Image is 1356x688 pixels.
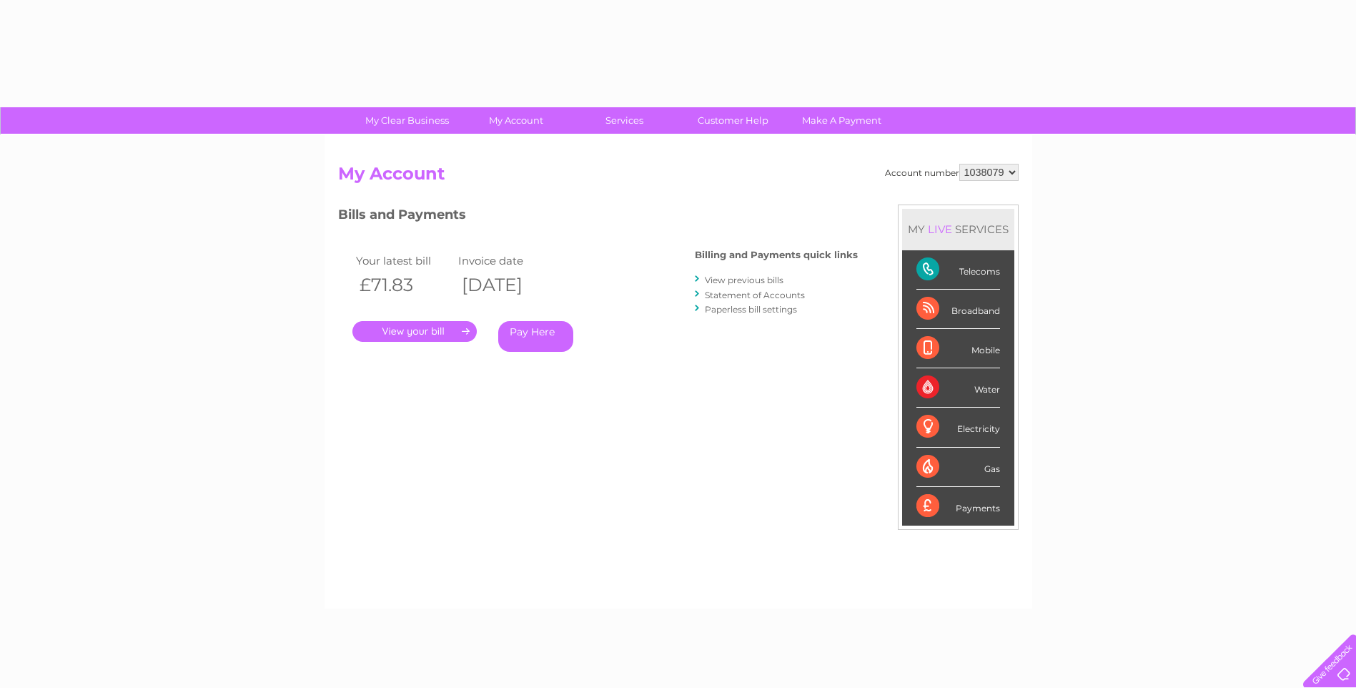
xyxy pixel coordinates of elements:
div: Account number [885,164,1019,181]
a: Pay Here [498,321,573,352]
div: Electricity [916,408,1000,447]
div: Telecoms [916,250,1000,290]
div: LIVE [925,222,955,236]
td: Invoice date [455,251,558,270]
div: Mobile [916,329,1000,368]
td: Your latest bill [352,251,455,270]
div: MY SERVICES [902,209,1014,250]
h3: Bills and Payments [338,205,858,230]
a: Make A Payment [783,107,901,134]
a: Services [565,107,683,134]
div: Payments [916,487,1000,526]
a: Paperless bill settings [705,304,797,315]
a: Customer Help [674,107,792,134]
th: £71.83 [352,270,455,300]
a: My Clear Business [348,107,466,134]
a: Statement of Accounts [705,290,805,300]
a: . [352,321,477,342]
div: Gas [916,448,1000,487]
th: [DATE] [455,270,558,300]
a: My Account [457,107,575,134]
div: Broadband [916,290,1000,329]
a: View previous bills [705,275,783,285]
h4: Billing and Payments quick links [695,250,858,260]
h2: My Account [338,164,1019,191]
div: Water [916,368,1000,408]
